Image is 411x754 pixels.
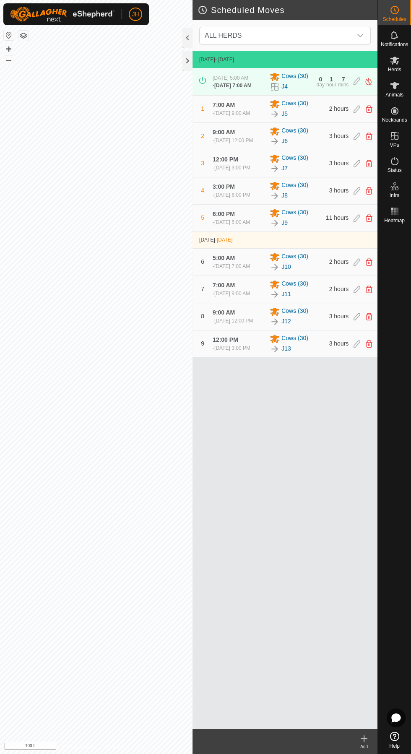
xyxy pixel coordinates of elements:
span: [DATE] 7:00 AM [214,83,252,88]
a: Help [378,728,411,752]
span: Cows (30) [281,181,308,191]
div: - [213,137,253,144]
a: J5 [281,109,288,118]
span: Animals [385,92,403,97]
span: 9:00 AM [213,309,235,316]
span: 2 hours [329,286,349,292]
span: Cows (30) [281,153,308,164]
span: 6 [201,258,204,265]
div: - [213,109,250,117]
span: 1 [201,105,204,112]
span: Status [387,168,401,173]
img: To [270,191,280,201]
a: J11 [281,290,291,299]
span: [DATE] 9:00 AM [214,291,250,296]
span: 12:00 PM [213,336,238,343]
div: - [213,263,250,270]
span: [DATE] [199,237,215,243]
img: To [270,109,280,119]
div: 7 [342,76,345,82]
img: To [270,164,280,174]
span: 3:00 PM [213,183,235,190]
span: 3 hours [329,340,349,347]
span: 5:00 AM [213,255,235,261]
a: J9 [281,218,288,227]
a: J8 [281,191,288,200]
span: Cows (30) [281,99,308,109]
span: [DATE] 7:00 AM [214,263,250,269]
span: 8 [201,313,204,320]
span: Help [389,744,400,749]
div: - [213,191,250,199]
span: Cows (30) [281,72,308,82]
img: Gallagher Logo [10,7,115,22]
span: 12:00 PM [213,156,238,163]
span: 3 [201,160,204,166]
span: Neckbands [382,117,407,122]
span: Cows (30) [281,252,308,262]
span: 9 [201,340,204,347]
div: - [213,344,250,352]
span: 2 hours [329,258,349,265]
span: Notifications [381,42,408,47]
div: - [213,82,252,89]
span: 4 [201,187,204,194]
a: J13 [281,344,291,353]
span: 3 hours [329,187,349,194]
a: Privacy Policy [63,743,94,751]
button: – [4,55,14,65]
span: - [DATE] [215,57,234,62]
div: - [213,164,250,172]
span: Herds [388,67,401,72]
span: Heatmap [384,218,405,223]
button: + [4,44,14,54]
span: VPs [390,143,399,148]
span: 2 [201,133,204,139]
span: 7 [201,286,204,292]
img: Turn off schedule move [364,77,372,86]
span: Cows (30) [281,279,308,289]
div: - [213,290,250,297]
span: [DATE] [217,237,233,243]
a: J12 [281,317,291,326]
a: J10 [281,263,291,271]
img: To [270,289,280,299]
span: [DATE] 5:00 AM [213,75,248,81]
span: 11 hours [326,214,349,221]
div: - [213,218,250,226]
span: [DATE] 12:00 PM [214,138,253,143]
div: - [213,317,253,325]
span: ALL HERDS [201,27,352,44]
a: J6 [281,137,288,146]
span: 3 hours [329,133,349,139]
div: day [316,82,324,87]
span: Schedules [382,17,406,22]
span: Cows (30) [281,208,308,218]
img: To [270,218,280,228]
img: To [270,136,280,146]
div: mins [338,82,349,87]
span: [DATE] 6:00 PM [214,192,250,198]
span: Infra [389,193,399,198]
span: Cows (30) [281,126,308,136]
span: - [215,237,233,243]
span: 6:00 PM [213,211,235,217]
div: 0 [319,76,322,82]
h2: Scheduled Moves [198,5,377,15]
span: [DATE] 9:00 AM [214,110,250,116]
span: 5 [201,214,204,221]
img: To [270,317,280,327]
span: 9:00 AM [213,129,235,135]
span: [DATE] 12:00 PM [214,318,253,324]
div: dropdown trigger [352,27,369,44]
span: 7:00 AM [213,282,235,289]
span: 2 hours [329,105,349,112]
span: Cows (30) [281,307,308,317]
span: 7:00 AM [213,101,235,108]
span: [DATE] 5:00 AM [214,219,250,225]
a: Contact Us [104,743,129,751]
span: [DATE] 3:00 PM [214,165,250,171]
button: Reset Map [4,30,14,40]
img: To [270,262,280,272]
div: Add [351,744,377,750]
